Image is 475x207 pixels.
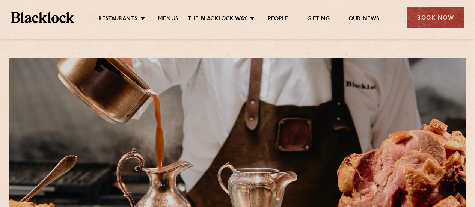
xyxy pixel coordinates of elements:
[158,15,178,24] a: Menus
[98,15,137,24] a: Restaurants
[268,15,288,24] a: People
[188,15,247,24] a: The Blacklock Way
[307,15,330,24] a: Gifting
[407,7,464,28] div: Book Now
[11,12,74,23] img: BL_Textured_Logo-footer-cropped.svg
[348,15,380,24] a: Our News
